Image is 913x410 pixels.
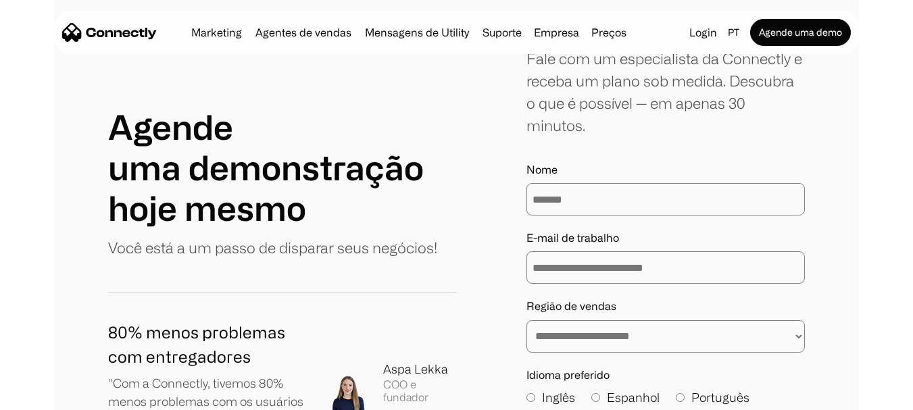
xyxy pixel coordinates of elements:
[722,23,747,42] div: pt
[750,19,851,46] a: Agende uma demo
[530,23,583,42] div: Empresa
[526,232,805,245] label: E-mail de trabalho
[186,27,247,38] a: Marketing
[591,393,600,402] input: Espanhol
[591,388,660,407] label: Espanhol
[526,163,805,176] label: Nome
[62,22,157,43] a: home
[676,393,685,402] input: Português
[534,23,579,42] div: Empresa
[586,27,632,38] a: Preços
[526,388,575,407] label: Inglês
[676,388,749,407] label: Português
[728,23,739,42] div: pt
[14,385,81,405] aside: Language selected: Português (Brasil)
[383,360,456,378] div: Aspa Lekka
[477,27,527,38] a: Suporte
[250,27,357,38] a: Agentes de vendas
[108,320,305,369] h1: 80% menos problemas com entregadores
[108,236,437,259] p: Você está a um passo de disparar seus negócios!
[360,27,474,38] a: Mensagens de Utility
[383,378,456,404] div: COO e fundador
[684,23,722,42] a: Login
[108,107,457,228] h1: Agende uma demonstração hoje mesmo
[27,386,81,405] ul: Language list
[526,369,805,382] label: Idioma preferido
[526,300,805,313] label: Região de vendas
[526,393,535,402] input: Inglês
[526,47,805,136] div: Fale com um especialista da Connectly e receba um plano sob medida. Descubra o que é possível — e...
